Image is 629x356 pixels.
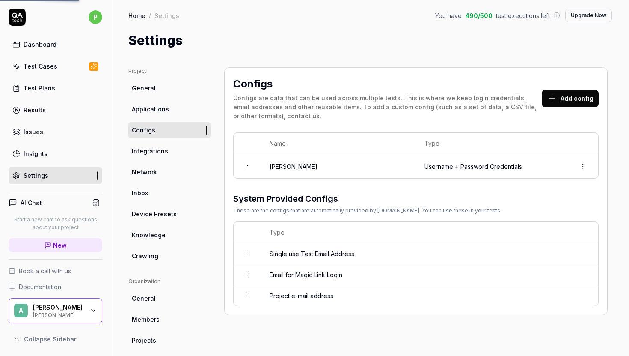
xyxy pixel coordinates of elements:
[128,67,211,75] div: Project
[149,11,151,20] div: /
[24,171,48,180] div: Settings
[128,278,211,285] div: Organization
[132,209,177,218] span: Device Presets
[9,80,102,96] a: Test Plans
[128,143,211,159] a: Integrations
[128,164,211,180] a: Network
[128,185,211,201] a: Inbox
[132,251,158,260] span: Crawling
[128,80,211,96] a: General
[261,133,416,154] th: Name
[33,304,84,311] div: Avery
[9,58,102,75] a: Test Cases
[132,188,148,197] span: Inbox
[261,243,598,264] td: Single use Test Email Address
[19,266,71,275] span: Book a call with us
[24,62,57,71] div: Test Cases
[233,207,501,215] div: These are the configs that are automatically provided by [DOMAIN_NAME]. You can use these in your...
[261,285,598,306] td: Project e-mail address
[128,311,211,327] a: Members
[233,76,273,92] h2: Configs
[9,330,102,347] button: Collapse Sidebar
[132,126,155,135] span: Configs
[128,122,211,138] a: Configs
[435,11,462,20] span: You have
[9,282,102,291] a: Documentation
[416,154,567,178] td: Username + Password Credentials
[261,222,598,243] th: Type
[9,145,102,162] a: Insights
[128,11,145,20] a: Home
[9,167,102,184] a: Settings
[128,248,211,264] a: Crawling
[132,315,160,324] span: Members
[565,9,612,22] button: Upgrade Now
[89,10,102,24] span: p
[24,40,56,49] div: Dashboard
[128,290,211,306] a: General
[416,133,567,154] th: Type
[53,241,67,250] span: New
[24,84,55,93] div: Test Plans
[128,227,211,243] a: Knowledge
[261,264,598,285] td: Email for Magic Link Login
[89,9,102,26] button: p
[287,112,320,120] a: contact us
[233,93,542,120] div: Configs are data that can be used across multiple tests. This is where we keep login credentials,...
[233,192,501,205] h3: System Provided Configs
[128,101,211,117] a: Applications
[9,123,102,140] a: Issues
[542,90,599,107] button: Add config
[24,335,77,344] span: Collapse Sidebar
[132,336,156,345] span: Projects
[14,304,28,317] span: A
[9,238,102,252] a: New
[496,11,550,20] span: test executions left
[24,149,47,158] div: Insights
[132,147,168,156] span: Integrations
[24,127,43,136] div: Issues
[132,294,156,303] span: General
[9,36,102,53] a: Dashboard
[128,332,211,348] a: Projects
[9,298,102,324] button: A[PERSON_NAME][PERSON_NAME]
[9,102,102,118] a: Results
[154,11,179,20] div: Settings
[132,105,169,114] span: Applications
[128,31,183,50] h1: Settings
[261,154,416,178] td: [PERSON_NAME]
[132,84,156,93] span: General
[33,311,84,318] div: [PERSON_NAME]
[132,230,166,239] span: Knowledge
[132,168,157,177] span: Network
[19,282,61,291] span: Documentation
[128,206,211,222] a: Device Presets
[9,266,102,275] a: Book a call with us
[465,11,493,20] span: 490 / 500
[9,216,102,231] p: Start a new chat to ask questions about your project
[24,105,46,114] div: Results
[21,198,42,207] h4: AI Chat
